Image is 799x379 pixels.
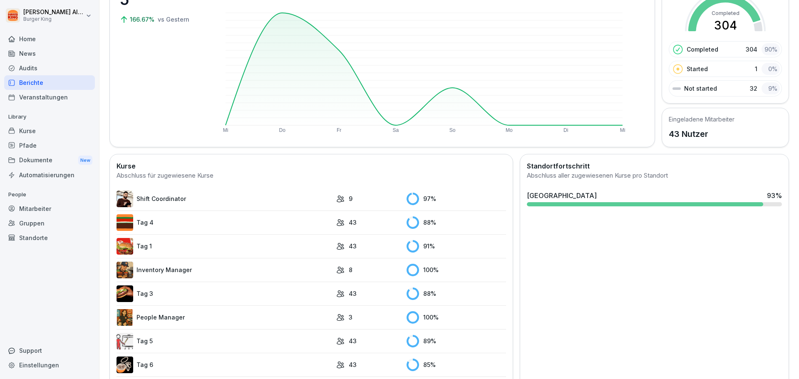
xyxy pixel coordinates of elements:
div: 91 % [407,240,506,253]
p: 8 [349,265,352,274]
a: Tag 6 [117,357,332,373]
a: Tag 4 [117,214,332,231]
a: Tag 1 [117,238,332,255]
p: 43 Nutzer [669,128,734,140]
p: 304 [746,45,757,54]
div: 100 % [407,264,506,276]
img: xc3x9m9uz5qfs93t7kmvoxs4.png [117,309,133,326]
p: 43 [349,289,357,298]
text: Di [563,127,568,133]
img: kxzo5hlrfunza98hyv09v55a.png [117,238,133,255]
a: News [4,46,95,61]
a: Veranstaltungen [4,90,95,104]
div: 93 % [767,191,782,201]
p: 43 [349,242,357,250]
h2: Kurse [117,161,506,171]
div: 89 % [407,335,506,347]
a: Automatisierungen [4,168,95,182]
div: New [78,156,92,165]
h2: Standortfortschritt [527,161,782,171]
div: 0 % [762,63,780,75]
a: Inventory Manager [117,262,332,278]
text: Mi [620,127,625,133]
div: Dokumente [4,153,95,168]
a: DokumenteNew [4,153,95,168]
text: Mi [223,127,228,133]
div: Abschluss aller zugewiesenen Kurse pro Standort [527,171,782,181]
a: Tag 3 [117,285,332,302]
img: a35kjdk9hf9utqmhbz0ibbvi.png [117,214,133,231]
a: People Manager [117,309,332,326]
text: Fr [337,127,341,133]
img: o1h5p6rcnzw0lu1jns37xjxx.png [117,262,133,278]
p: [PERSON_NAME] Albakkour [23,9,84,16]
p: 43 [349,337,357,345]
a: Kurse [4,124,95,138]
a: Home [4,32,95,46]
text: Do [279,127,286,133]
text: So [449,127,456,133]
p: Started [687,64,708,73]
div: [GEOGRAPHIC_DATA] [527,191,597,201]
a: Mitarbeiter [4,201,95,216]
p: 32 [750,84,757,93]
p: 3 [349,313,352,322]
div: Support [4,343,95,358]
a: Berichte [4,75,95,90]
a: Audits [4,61,95,75]
div: 85 % [407,359,506,371]
img: rvamvowt7cu6mbuhfsogl0h5.png [117,357,133,373]
p: Library [4,110,95,124]
img: vy1vuzxsdwx3e5y1d1ft51l0.png [117,333,133,349]
a: Einstellungen [4,358,95,372]
p: vs Gestern [158,15,189,24]
p: Not started [684,84,717,93]
p: 43 [349,360,357,369]
p: 1 [755,64,757,73]
h5: Eingeladene Mitarbeiter [669,115,734,124]
p: Completed [687,45,718,54]
a: Gruppen [4,216,95,230]
div: 90 % [762,43,780,55]
a: [GEOGRAPHIC_DATA]93% [524,187,785,210]
text: Mo [506,127,513,133]
img: cq6tslmxu1pybroki4wxmcwi.png [117,285,133,302]
p: 9 [349,194,352,203]
div: 88 % [407,216,506,229]
p: People [4,188,95,201]
text: Sa [393,127,399,133]
p: 166.67% [130,15,156,24]
p: Burger King [23,16,84,22]
a: Shift Coordinator [117,191,332,207]
p: 43 [349,218,357,227]
div: 9 % [762,82,780,94]
div: Abschluss für zugewiesene Kurse [117,171,506,181]
div: 88 % [407,287,506,300]
a: Standorte [4,230,95,245]
img: q4kvd0p412g56irxfxn6tm8s.png [117,191,133,207]
a: Pfade [4,138,95,153]
a: Tag 5 [117,333,332,349]
div: 100 % [407,311,506,324]
div: 97 % [407,193,506,205]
